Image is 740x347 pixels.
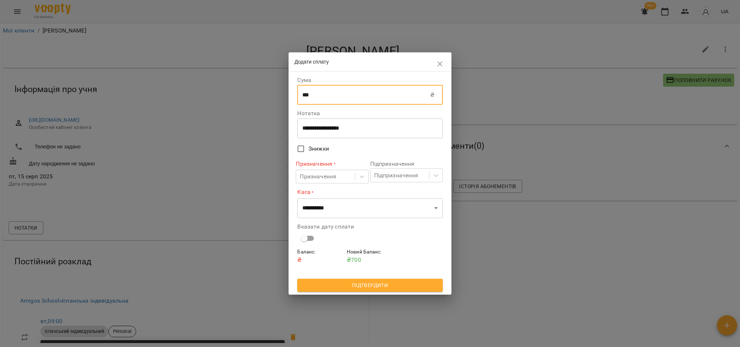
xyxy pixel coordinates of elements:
[296,160,368,168] label: Призначення
[297,224,442,230] label: Вказати дату сплати
[297,248,344,256] h6: Баланс :
[347,256,393,264] p: ₴ 700
[297,188,442,196] label: Каса
[297,77,442,83] label: Сума
[300,172,336,181] div: Призначення
[303,281,437,290] span: Підтвердити
[294,59,329,65] span: Додати сплату
[297,110,442,116] label: Нотатка
[297,256,344,264] p: ₴
[430,91,434,99] p: ₴
[308,144,329,153] span: Знижки
[370,161,443,167] label: Підпризначення
[347,248,393,256] h6: Новий Баланс :
[374,171,419,180] div: Підпризначення
[297,279,442,292] button: Підтвердити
